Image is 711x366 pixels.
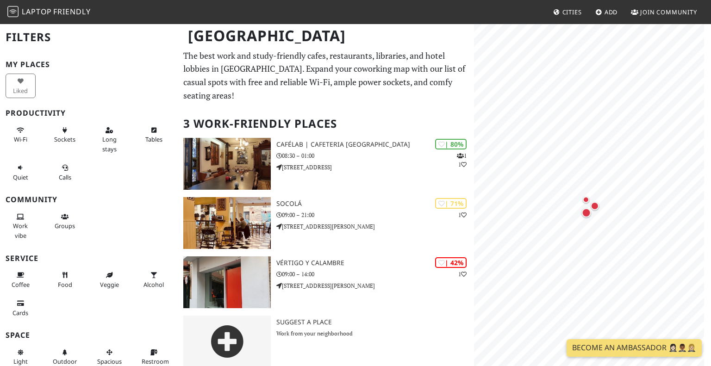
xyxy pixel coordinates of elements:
[605,8,618,16] span: Add
[276,222,474,231] p: [STREET_ADDRESS][PERSON_NAME]
[183,256,271,308] img: Vértigo y Calambre
[6,331,172,340] h3: Space
[435,257,467,268] div: | 42%
[50,209,80,234] button: Groups
[276,270,474,279] p: 09:00 – 14:00
[6,160,36,185] button: Quiet
[276,163,474,172] p: [STREET_ADDRESS]
[13,173,28,181] span: Quiet
[6,123,36,147] button: Wi-Fi
[6,296,36,320] button: Cards
[183,138,271,190] img: CaféLab | Cafeteria Murcia
[94,267,125,292] button: Veggie
[143,280,164,289] span: Alcohol
[54,135,75,143] span: Power sockets
[58,280,72,289] span: Food
[94,123,125,156] button: Long stays
[55,222,75,230] span: Group tables
[7,4,91,20] a: LaptopFriendly LaptopFriendly
[562,8,582,16] span: Cities
[53,6,90,17] span: Friendly
[142,357,169,366] span: Restroom
[53,357,77,366] span: Outdoor area
[276,281,474,290] p: [STREET_ADDRESS][PERSON_NAME]
[6,267,36,292] button: Coffee
[178,256,474,308] a: Vértigo y Calambre | 42% 1 Vértigo y Calambre 09:00 – 14:00 [STREET_ADDRESS][PERSON_NAME]
[458,270,467,279] p: 1
[12,280,30,289] span: Coffee
[276,151,474,160] p: 08:30 – 01:00
[580,206,593,219] div: Map marker
[6,209,36,243] button: Work vibe
[7,6,19,17] img: LaptopFriendly
[458,211,467,219] p: 1
[592,4,622,20] a: Add
[276,259,474,267] h3: Vértigo y Calambre
[102,135,117,153] span: Long stays
[139,123,169,147] button: Tables
[580,194,592,205] div: Map marker
[183,197,271,249] img: Socolá
[100,280,119,289] span: Veggie
[567,339,702,357] a: Become an Ambassador 🤵🏻‍♀️🤵🏾‍♂️🤵🏼‍♀️
[6,23,172,51] h2: Filters
[22,6,52,17] span: Laptop
[178,138,474,190] a: CaféLab | Cafeteria Murcia | 80% 11 CaféLab | Cafeteria [GEOGRAPHIC_DATA] 08:30 – 01:00 [STREET_A...
[276,318,474,326] h3: Suggest a Place
[97,357,122,366] span: Spacious
[276,211,474,219] p: 09:00 – 21:00
[627,4,701,20] a: Join Community
[276,141,474,149] h3: CaféLab | Cafeteria [GEOGRAPHIC_DATA]
[50,123,80,147] button: Sockets
[145,135,162,143] span: Work-friendly tables
[6,195,172,204] h3: Community
[13,222,28,239] span: People working
[589,200,601,212] div: Map marker
[59,173,71,181] span: Video/audio calls
[139,267,169,292] button: Alcohol
[181,23,472,49] h1: [GEOGRAPHIC_DATA]
[276,329,474,338] p: Work from your neighborhood
[6,109,172,118] h3: Productivity
[13,357,28,366] span: Natural light
[14,135,27,143] span: Stable Wi-Fi
[457,151,467,169] p: 1 1
[6,254,172,263] h3: Service
[50,160,80,185] button: Calls
[640,8,697,16] span: Join Community
[183,110,468,138] h2: 3 Work-Friendly Places
[549,4,586,20] a: Cities
[50,267,80,292] button: Food
[178,197,474,249] a: Socolá | 71% 1 Socolá 09:00 – 21:00 [STREET_ADDRESS][PERSON_NAME]
[12,309,28,317] span: Credit cards
[435,198,467,209] div: | 71%
[183,49,468,102] p: The best work and study-friendly cafes, restaurants, libraries, and hotel lobbies in [GEOGRAPHIC_...
[276,200,474,208] h3: Socolá
[6,60,172,69] h3: My Places
[435,139,467,149] div: | 80%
